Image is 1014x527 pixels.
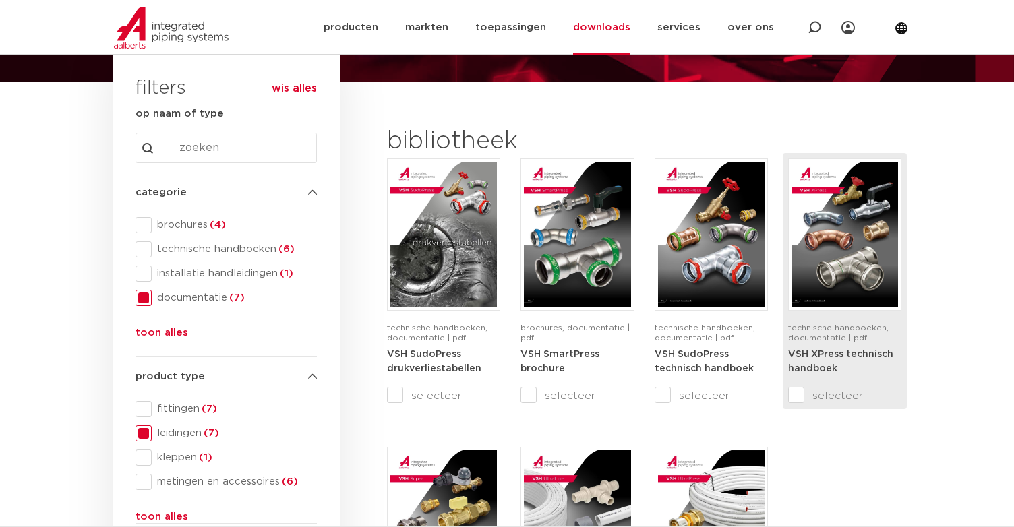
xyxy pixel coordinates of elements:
img: VSH-XPress_A4TM_5008762_2025_4.1_NL-pdf.jpg [792,162,898,307]
span: brochures [152,218,317,232]
div: leidingen(7) [136,425,317,441]
span: (1) [197,452,212,462]
span: technische handboeken, documentatie | pdf [655,323,755,342]
div: documentatie(7) [136,290,317,306]
div: fittingen(7) [136,401,317,417]
span: technische handboeken, documentatie | pdf [387,323,487,342]
a: VSH SudoPress drukverliestabellen [387,349,481,374]
span: (7) [200,404,217,414]
h2: bibliotheek [387,125,627,158]
span: installatie handleidingen [152,267,317,280]
a: VSH SmartPress brochure [520,349,599,374]
span: leidingen [152,427,317,440]
strong: VSH SudoPress drukverliestabellen [387,350,481,374]
label: selecteer [655,387,768,404]
h3: filters [136,73,186,105]
span: metingen en accessoires [152,475,317,489]
a: VSH XPress technisch handboek [788,349,893,374]
span: documentatie [152,291,317,305]
div: installatie handleidingen(1) [136,266,317,282]
span: (6) [276,244,295,254]
strong: VSH SmartPress brochure [520,350,599,374]
label: selecteer [520,387,634,404]
label: selecteer [387,387,500,404]
strong: op naam of type [136,108,224,119]
span: (7) [202,428,219,438]
span: (6) [280,476,298,487]
a: VSH SudoPress technisch handboek [655,349,754,374]
img: VSH-SudoPress_A4TM_5001604-2023-3.0_NL-pdf.jpg [658,162,765,307]
span: technische handboeken [152,243,317,256]
h4: categorie [136,185,317,201]
img: VSH-SudoPress_A4PLT_5007706_2024-2.0_NL-pdf.jpg [390,162,497,307]
span: (1) [278,268,293,278]
h4: product type [136,369,317,385]
strong: VSH SudoPress technisch handboek [655,350,754,374]
span: kleppen [152,451,317,464]
div: brochures(4) [136,217,317,233]
div: kleppen(1) [136,449,317,466]
span: (7) [227,292,245,303]
button: wis alles [272,82,317,95]
label: selecteer [788,387,901,404]
span: (4) [208,220,226,230]
strong: VSH XPress technisch handboek [788,350,893,374]
button: toon alles [136,325,188,346]
img: VSH-SmartPress_A4Brochure-5008016-2023_2.0_NL-pdf.jpg [524,162,630,307]
span: fittingen [152,402,317,416]
div: metingen en accessoires(6) [136,474,317,490]
span: brochures, documentatie | pdf [520,323,630,342]
span: technische handboeken, documentatie | pdf [788,323,889,342]
div: technische handboeken(6) [136,241,317,257]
